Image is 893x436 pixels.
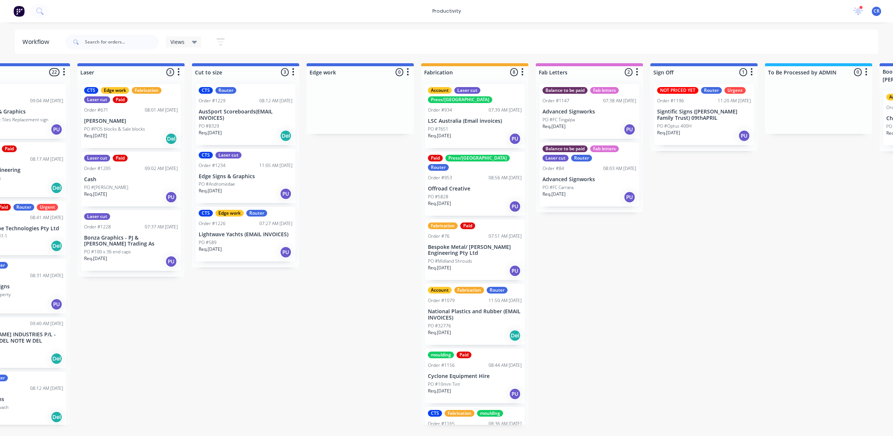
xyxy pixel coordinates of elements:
div: PU [509,265,521,277]
div: Order #1205 [84,165,111,172]
p: PO #589 [199,239,217,246]
div: Order #1226 [199,220,225,227]
div: Laser cut [84,213,110,220]
p: PO #Midland Shrouds [428,258,472,265]
p: Req. [DATE] [428,388,451,394]
div: Fab letters [590,145,619,152]
div: AccountLaser cutPress/[GEOGRAPHIC_DATA]Order #93407:39 AM [DATE]LSC Australia (Email invoices)PO ... [425,84,525,148]
div: 08:01 AM [DATE] [145,107,178,113]
div: PU [509,388,521,400]
div: Router [571,155,592,161]
div: Order #76 [428,233,449,240]
div: Del [280,130,292,142]
div: AccountFabricationRouterOrder #107911:50 AM [DATE]National Plastics and Rubber (EMAIL INVOICES)PO... [425,284,525,345]
div: Urgent [724,87,746,94]
div: Paid [460,222,475,229]
div: Press/[GEOGRAPHIC_DATA] [428,96,492,103]
p: Req. [DATE] [199,129,222,136]
div: Order #671 [84,107,108,113]
p: Cash [84,176,178,183]
p: PO #10mm Tint [428,381,460,388]
p: PO #POS blocks & Sale blocks [84,126,145,132]
div: Balance to be paid [542,145,588,152]
p: PO #[PERSON_NAME] [84,184,128,191]
p: PO #32776 [428,323,451,329]
div: Del [509,330,521,342]
div: CTSEdge workRouterOrder #122607:27 AM [DATE]Lightwave Yachts (EMAIL INVOICES)PO #589Req.[DATE]PU [196,207,295,262]
div: Laser cutPaidOrder #120509:02 AM [DATE]CashPO #[PERSON_NAME]Req.[DATE]PU [81,152,181,206]
div: Paid [428,155,443,161]
div: 08:31 AM [DATE] [30,272,63,279]
div: NOT PRICED YET [657,87,698,94]
div: FabricationPaidOrder #7607:51 AM [DATE]Bespoke Metal/ [PERSON_NAME] Engineering Pty LtdPO #Midlan... [425,219,525,280]
div: Laser cut [454,87,480,94]
div: 08:41 AM [DATE] [30,214,63,221]
div: PU [624,191,636,203]
p: National Plastics and Rubber (EMAIL INVOICES) [428,308,522,321]
div: Account [428,287,452,294]
p: Edge Signs & Graphics [199,173,292,180]
div: PU [51,298,63,310]
div: 09:04 AM [DATE] [30,97,63,104]
div: Router [428,164,449,171]
div: NOT PRICED YETRouterUrgentOrder #119611:20 AM [DATE]Signtific Signs ([PERSON_NAME] Family Trust) ... [654,84,754,145]
p: PO #7651 [428,126,448,132]
div: 07:51 AM [DATE] [489,233,522,240]
p: Req. [DATE] [84,255,107,262]
div: Del [51,353,63,365]
div: Fabrication [454,287,484,294]
div: Fabrication [445,410,474,417]
p: Req. [DATE] [84,191,107,198]
div: moulding [477,410,503,417]
p: PO #FC Carrara [542,184,573,191]
div: PU [509,133,521,145]
div: Order #1079 [428,297,455,304]
p: PO #100 x 36 end caps [84,249,131,255]
div: CTSRouterOrder #122908:12 AM [DATE]AusSport Scoreboards(EMAIL INVOICES)PO #8329Req.[DATE]Del [196,84,295,145]
p: LSC Australia (Email invoices) [428,118,522,124]
div: Paid [2,145,17,152]
p: Req. [DATE] [199,246,222,253]
div: 08:17 AM [DATE] [30,156,63,163]
div: PU [51,124,63,135]
div: Router [246,210,267,217]
div: Laser cut [84,155,110,161]
span: Views [170,38,185,46]
div: PU [280,188,292,200]
div: PU [165,191,177,203]
div: 09:02 AM [DATE] [145,165,178,172]
div: 11:50 AM [DATE] [489,297,522,304]
div: Paid [113,155,128,161]
p: Bespoke Metal/ [PERSON_NAME] Engineering Pty Ltd [428,244,522,257]
div: Del [51,182,63,194]
div: Order #1147 [542,97,569,104]
div: Laser cut [84,96,110,103]
p: PO #5828 [428,193,448,200]
div: CTS [84,87,98,94]
div: 11:20 AM [DATE] [718,97,751,104]
div: 08:12 AM [DATE] [30,385,63,392]
div: Order #1229 [199,97,225,104]
div: Account [428,87,452,94]
p: Req. [DATE] [428,265,451,271]
p: Req. [DATE] [428,329,451,336]
div: Del [165,133,177,145]
div: productivity [429,6,465,17]
div: Balance to be paid [542,87,588,94]
div: Paid [457,352,471,358]
p: PO #FC Tingalpa [542,116,575,123]
p: Req. [DATE] [542,191,566,198]
div: Router [487,287,508,294]
div: Balance to be paidFab lettersOrder #114707:38 AM [DATE]Advanced SignworksPO #FC TingalpaReq.[DATE]PU [540,84,639,139]
input: Search for orders... [85,35,159,49]
div: Order #1234 [199,162,225,169]
div: Router [13,204,34,211]
p: PO #Optus 400H [657,123,692,129]
div: PU [738,130,750,142]
div: PU [165,256,177,267]
div: Laser cut [542,155,569,161]
div: Router [215,87,236,94]
p: Signtific Signs ([PERSON_NAME] Family Trust) 09thAPRIL [657,109,751,121]
p: PO #8329 [199,123,219,129]
div: 08:12 AM [DATE] [259,97,292,104]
